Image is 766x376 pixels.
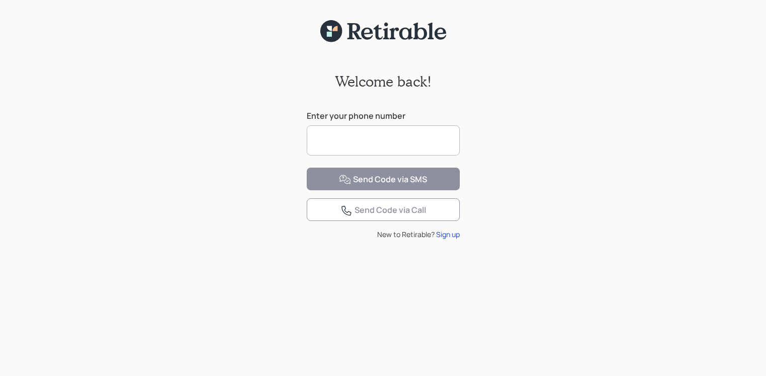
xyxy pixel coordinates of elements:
[307,198,460,221] button: Send Code via Call
[307,110,460,121] label: Enter your phone number
[340,204,426,216] div: Send Code via Call
[307,168,460,190] button: Send Code via SMS
[335,73,432,90] h2: Welcome back!
[307,229,460,240] div: New to Retirable?
[339,174,427,186] div: Send Code via SMS
[436,229,460,240] div: Sign up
